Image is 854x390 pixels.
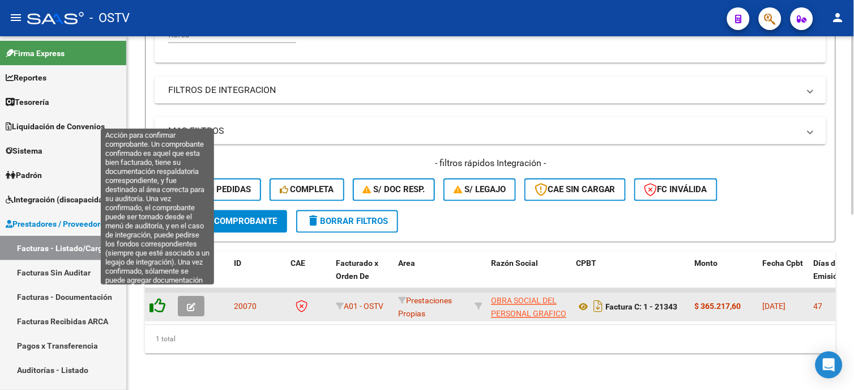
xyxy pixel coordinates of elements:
[398,259,415,268] span: Area
[758,252,809,302] datatable-header-cell: Fecha Cpbt
[535,185,616,195] span: CAE SIN CARGAR
[763,302,786,311] span: [DATE]
[296,210,398,233] button: Borrar Filtros
[763,259,804,268] span: Fecha Cpbt
[89,6,130,31] span: - OSTV
[605,303,678,312] strong: Factura C: 1 - 21343
[443,179,516,201] button: S/ legajo
[690,252,758,302] datatable-header-cell: Monto
[695,302,741,311] strong: $ 365.217,60
[6,218,109,230] span: Prestadores / Proveedores
[6,120,105,133] span: Liquidación de Convenios
[168,84,799,96] mat-panel-title: FILTROS DE INTEGRACION
[6,47,65,60] span: Firma Express
[353,179,435,201] button: S/ Doc Resp.
[336,259,378,281] span: Facturado x Orden De
[165,214,178,228] mat-icon: search
[695,259,718,268] span: Monto
[145,325,836,354] div: 1 total
[491,296,566,319] span: OBRA SOCIAL DEL PERSONAL GRAFICO
[815,351,843,379] div: Open Intercom Messenger
[155,179,261,201] button: Conf. no pedidas
[634,179,718,201] button: FC Inválida
[344,302,383,311] span: A01 - OSTV
[6,169,42,181] span: Padrón
[306,217,388,227] span: Borrar Filtros
[155,210,287,233] button: Buscar Comprobante
[571,252,690,302] datatable-header-cell: CPBT
[831,11,845,24] mat-icon: person
[576,259,596,268] span: CPBT
[234,259,241,268] span: ID
[591,298,605,316] i: Descargar documento
[394,252,470,302] datatable-header-cell: Area
[291,259,305,268] span: CAE
[286,252,331,302] datatable-header-cell: CAE
[155,157,826,169] h4: - filtros rápidos Integración -
[331,252,394,302] datatable-header-cell: Facturado x Orden De
[280,185,334,195] span: Completa
[644,185,707,195] span: FC Inválida
[491,295,567,319] div: 30584736816
[155,77,826,104] mat-expansion-panel-header: FILTROS DE INTEGRACION
[165,185,251,195] span: Conf. no pedidas
[168,125,799,137] mat-panel-title: MAS FILTROS
[814,259,853,281] span: Días desde Emisión
[6,96,49,108] span: Tesorería
[229,252,286,302] datatable-header-cell: ID
[6,193,110,206] span: Integración (discapacidad)
[486,252,571,302] datatable-header-cell: Razón Social
[165,217,277,227] span: Buscar Comprobante
[155,117,826,145] mat-expansion-panel-header: MAS FILTROS
[6,145,42,157] span: Sistema
[306,214,320,228] mat-icon: delete
[9,11,23,24] mat-icon: menu
[454,185,506,195] span: S/ legajo
[234,302,257,311] span: 20070
[398,296,452,319] span: Prestaciones Propias
[363,185,425,195] span: S/ Doc Resp.
[491,259,538,268] span: Razón Social
[524,179,626,201] button: CAE SIN CARGAR
[270,179,344,201] button: Completa
[6,71,46,84] span: Reportes
[814,302,823,311] span: 47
